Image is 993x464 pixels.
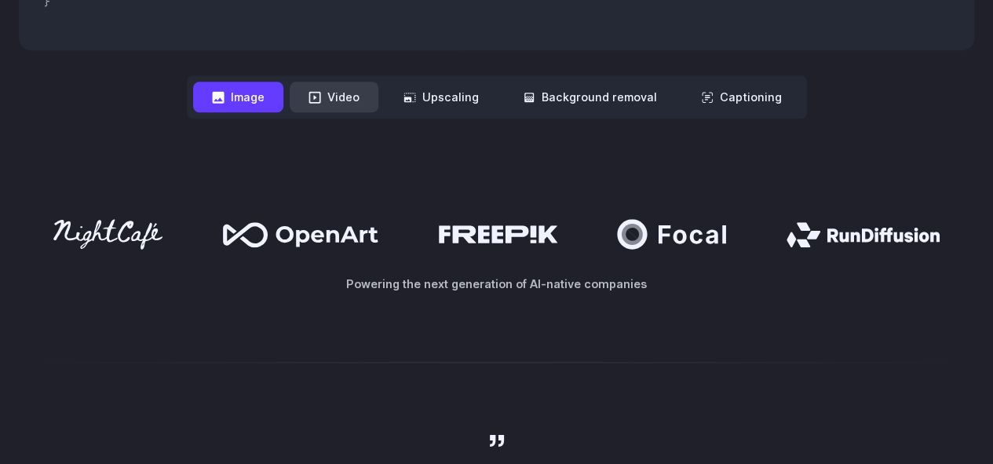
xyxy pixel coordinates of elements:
[682,82,801,112] button: Captioning
[504,82,676,112] button: Background removal
[290,82,378,112] button: Video
[19,275,974,293] p: Powering the next generation of AI-native companies
[385,82,498,112] button: Upscaling
[193,82,283,112] button: Image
